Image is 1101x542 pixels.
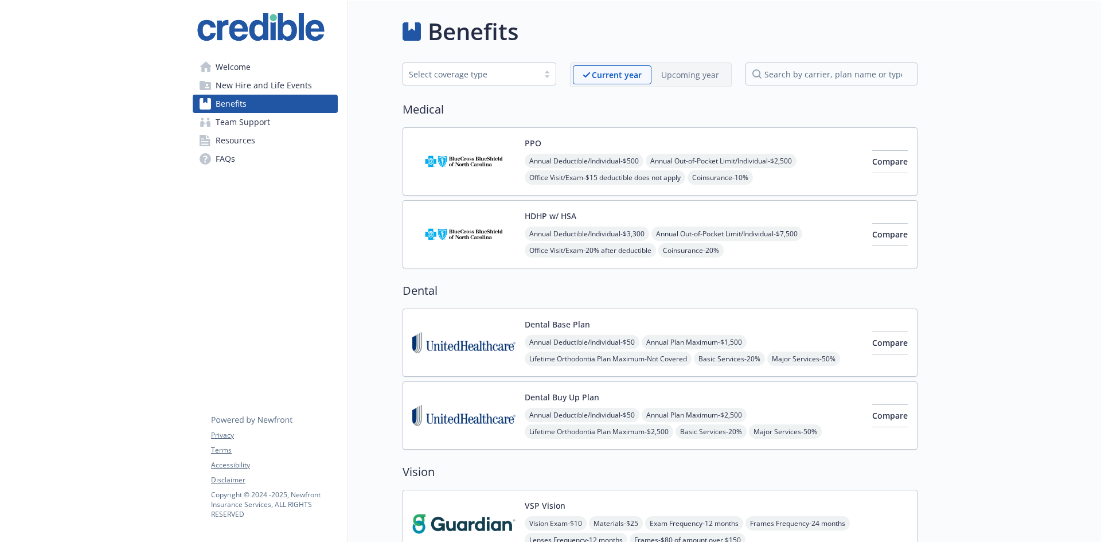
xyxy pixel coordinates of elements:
span: Compare [872,156,908,167]
span: Materials - $25 [589,516,643,531]
a: Resources [193,131,338,150]
span: Lifetime Orthodontia Plan Maximum - $2,500 [525,424,673,439]
button: Compare [872,223,908,246]
span: Annual Out-of-Pocket Limit/Individual - $2,500 [646,154,797,168]
span: Resources [216,131,255,150]
img: United Healthcare Insurance Company carrier logo [412,391,516,440]
p: Current year [592,69,642,81]
img: United Healthcare Insurance Company carrier logo [412,318,516,367]
span: Annual Deductible/Individual - $3,300 [525,227,649,241]
span: Vision Exam - $10 [525,516,587,531]
span: Compare [872,410,908,421]
button: PPO [525,137,541,149]
span: Compare [872,337,908,348]
span: Basic Services - 20% [676,424,747,439]
button: Compare [872,332,908,354]
span: Office Visit/Exam - $15 deductible does not apply [525,170,685,185]
span: Annual Out-of-Pocket Limit/Individual - $7,500 [651,227,802,241]
span: Annual Plan Maximum - $1,500 [642,335,747,349]
span: Office Visit/Exam - 20% after deductible [525,243,656,258]
button: Compare [872,404,908,427]
img: Blue Cross and Blue Shield of North Carolina carrier logo [412,210,516,259]
span: Coinsurance - 20% [658,243,724,258]
span: Coinsurance - 10% [688,170,753,185]
span: FAQs [216,150,235,168]
p: Upcoming year [661,69,719,81]
a: Terms [211,445,337,455]
span: Exam Frequency - 12 months [645,516,743,531]
button: Dental Base Plan [525,318,590,330]
p: Copyright © 2024 - 2025 , Newfront Insurance Services, ALL RIGHTS RESERVED [211,490,337,519]
input: search by carrier, plan name or type [745,63,918,85]
span: Compare [872,229,908,240]
button: Compare [872,150,908,173]
span: Basic Services - 20% [694,352,765,366]
button: HDHP w/ HSA [525,210,576,222]
a: New Hire and Life Events [193,76,338,95]
a: Disclaimer [211,475,337,485]
a: Team Support [193,113,338,131]
h2: Dental [403,282,918,299]
span: Major Services - 50% [767,352,840,366]
h2: Vision [403,463,918,481]
a: Benefits [193,95,338,113]
a: Welcome [193,58,338,76]
span: Lifetime Orthodontia Plan Maximum - Not Covered [525,352,692,366]
span: New Hire and Life Events [216,76,312,95]
span: Benefits [216,95,247,113]
div: Select coverage type [409,68,533,80]
span: Annual Plan Maximum - $2,500 [642,408,747,422]
a: Accessibility [211,460,337,470]
a: Privacy [211,430,337,440]
button: Dental Buy Up Plan [525,391,599,403]
button: VSP Vision [525,500,565,512]
span: Annual Deductible/Individual - $500 [525,154,643,168]
span: Frames Frequency - 24 months [745,516,850,531]
span: Welcome [216,58,251,76]
h2: Medical [403,101,918,118]
a: FAQs [193,150,338,168]
span: Annual Deductible/Individual - $50 [525,408,639,422]
span: Team Support [216,113,270,131]
h1: Benefits [428,14,518,49]
span: Major Services - 50% [749,424,822,439]
img: Blue Cross and Blue Shield of North Carolina carrier logo [412,137,516,186]
span: Annual Deductible/Individual - $50 [525,335,639,349]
